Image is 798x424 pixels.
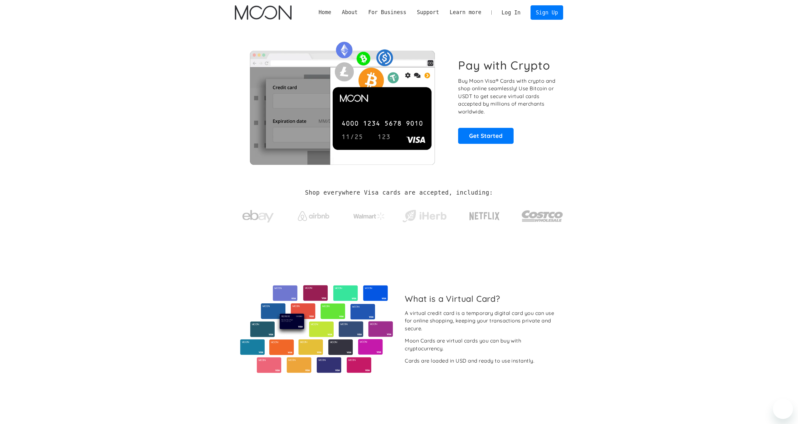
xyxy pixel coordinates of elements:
a: Home [313,8,336,16]
img: Airbnb [298,211,329,221]
h2: Shop everywhere Visa cards are accepted, including: [305,189,493,196]
h1: Pay with Crypto [458,58,550,72]
img: Costco [521,204,563,228]
div: About [342,8,358,16]
a: Get Started [458,128,514,144]
h2: What is a Virtual Card? [405,294,558,304]
a: iHerb [401,202,448,228]
a: home [235,5,292,20]
img: Moon Cards let you spend your crypto anywhere Visa is accepted. [235,37,450,165]
a: Walmart [346,206,392,223]
div: Moon Cards are virtual cards you can buy with cryptocurrency. [405,337,558,352]
img: iHerb [401,208,448,224]
iframe: Button to launch messaging window [773,399,793,419]
div: A virtual credit card is a temporary digital card you can use for online shopping, keeping your t... [405,309,558,332]
div: Learn more [450,8,481,16]
div: Support [412,8,444,16]
img: Virtual cards from Moon [239,285,394,373]
img: Netflix [469,208,500,224]
img: Moon Logo [235,5,292,20]
div: Support [417,8,439,16]
a: ebay [235,200,282,229]
img: ebay [242,207,274,226]
a: Netflix [457,202,513,227]
p: Buy Moon Visa® Cards with crypto and shop online seamlessly! Use Bitcoin or USDT to get secure vi... [458,77,556,116]
a: Sign Up [531,5,563,19]
div: About [336,8,363,16]
img: Walmart [353,212,385,220]
div: For Business [368,8,406,16]
a: Costco [521,198,563,231]
a: Log In [496,6,526,19]
div: Learn more [444,8,487,16]
a: Airbnb [290,205,337,224]
div: For Business [363,8,412,16]
div: Cards are loaded in USD and ready to use instantly. [405,357,534,365]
